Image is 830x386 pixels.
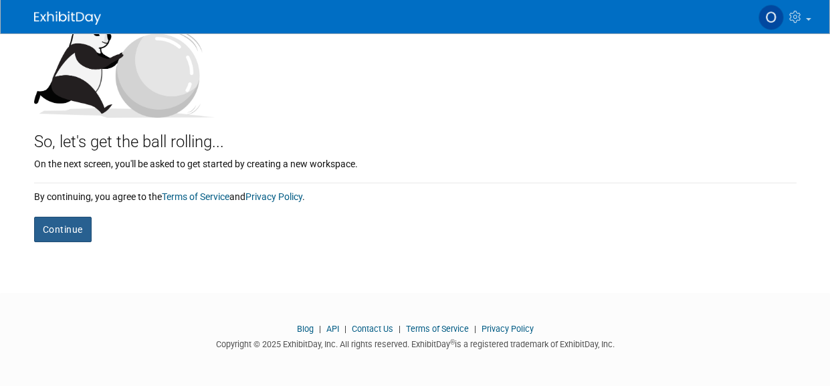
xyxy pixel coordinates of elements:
div: So, let's get the ball rolling... [34,118,797,154]
a: Blog [297,324,314,334]
span: | [395,324,404,334]
a: Terms of Service [406,324,469,334]
a: Terms of Service [162,191,229,202]
a: API [326,324,339,334]
button: Continue [34,217,92,242]
div: On the next screen, you'll be asked to get started by creating a new workspace. [34,154,797,171]
a: Privacy Policy [482,324,534,334]
span: | [341,324,350,334]
img: Let's get the ball rolling [34,3,215,118]
img: ornella lweso [758,5,784,30]
span: | [471,324,480,334]
a: Contact Us [352,324,393,334]
div: By continuing, you agree to the and . [34,183,797,203]
sup: ® [450,339,455,346]
a: Privacy Policy [245,191,302,202]
span: | [316,324,324,334]
img: ExhibitDay [34,11,101,25]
